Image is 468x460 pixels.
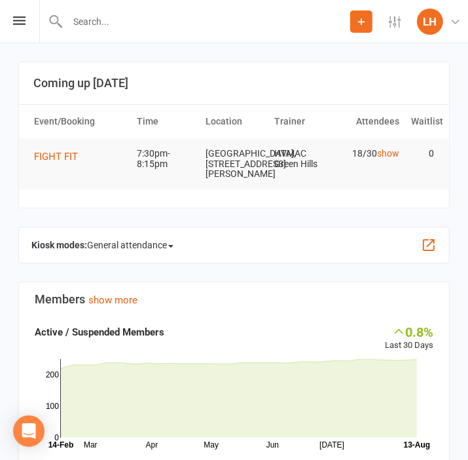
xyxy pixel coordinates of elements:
td: 7:30pm-8:15pm [131,138,200,180]
div: Last 30 Days [385,324,433,353]
span: General attendance [87,235,173,256]
h3: Members [35,293,433,306]
div: 0.8% [385,324,433,339]
td: HVMAC Green Hills [268,138,337,180]
div: LH [417,9,443,35]
a: show more [88,294,137,306]
th: Event/Booking [28,105,131,138]
button: FIGHT FIT [34,149,87,164]
input: Search... [63,12,350,31]
th: Time [131,105,200,138]
th: Waitlist [406,105,440,138]
strong: Active / Suspended Members [35,326,164,338]
a: show [378,148,400,159]
th: Trainer [268,105,337,138]
td: 18/30 [337,138,406,169]
td: [GEOGRAPHIC_DATA], [STREET_ADDRESS][PERSON_NAME] [200,138,268,189]
div: Open Intercom Messenger [13,415,45,447]
td: 0 [406,138,440,169]
th: Attendees [337,105,406,138]
strong: Kiosk modes: [31,240,87,250]
span: FIGHT FIT [34,151,78,163]
th: Location [200,105,268,138]
h3: Coming up [DATE] [33,77,435,90]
